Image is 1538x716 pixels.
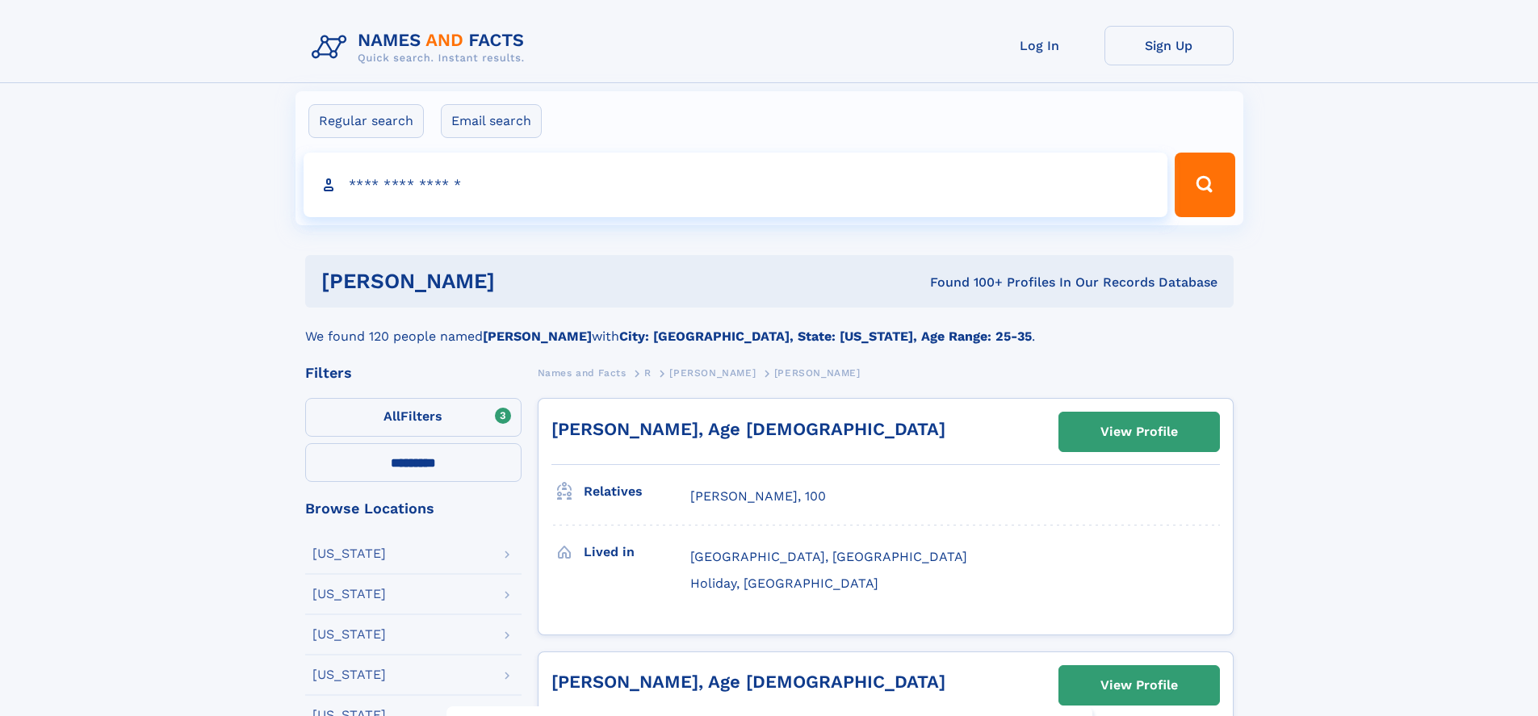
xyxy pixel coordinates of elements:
div: Found 100+ Profiles In Our Records Database [712,274,1217,291]
a: View Profile [1059,666,1219,705]
b: City: [GEOGRAPHIC_DATA], State: [US_STATE], Age Range: 25-35 [619,329,1032,344]
div: Filters [305,366,522,380]
div: View Profile [1100,413,1178,450]
a: [PERSON_NAME], Age [DEMOGRAPHIC_DATA] [551,672,945,692]
button: Search Button [1175,153,1234,217]
a: [PERSON_NAME] [669,362,756,383]
span: [GEOGRAPHIC_DATA], [GEOGRAPHIC_DATA] [690,549,967,564]
a: Log In [975,26,1104,65]
b: [PERSON_NAME] [483,329,592,344]
div: View Profile [1100,667,1178,704]
span: R [644,367,652,379]
div: We found 120 people named with . [305,308,1234,346]
div: [US_STATE] [312,547,386,560]
img: Logo Names and Facts [305,26,538,69]
label: Filters [305,398,522,437]
h3: Lived in [584,538,690,566]
a: [PERSON_NAME], 100 [690,488,826,505]
div: Browse Locations [305,501,522,516]
div: [US_STATE] [312,588,386,601]
a: View Profile [1059,412,1219,451]
span: [PERSON_NAME] [774,367,861,379]
div: [US_STATE] [312,628,386,641]
input: search input [304,153,1168,217]
a: [PERSON_NAME], Age [DEMOGRAPHIC_DATA] [551,419,945,439]
h1: [PERSON_NAME] [321,271,713,291]
a: Names and Facts [538,362,627,383]
div: [US_STATE] [312,668,386,681]
span: Holiday, [GEOGRAPHIC_DATA] [690,576,878,591]
a: R [644,362,652,383]
label: Email search [441,104,542,138]
label: Regular search [308,104,424,138]
span: All [383,408,400,424]
h3: Relatives [584,478,690,505]
a: Sign Up [1104,26,1234,65]
span: [PERSON_NAME] [669,367,756,379]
